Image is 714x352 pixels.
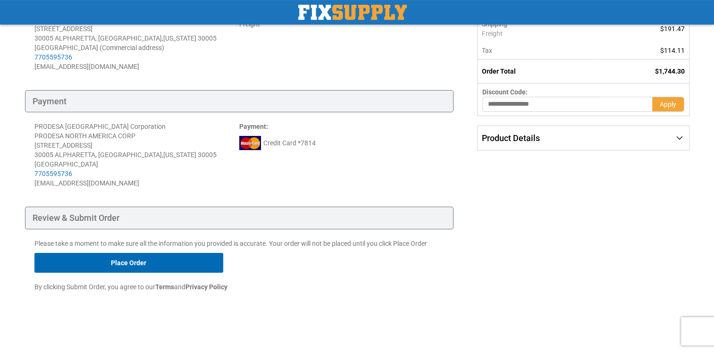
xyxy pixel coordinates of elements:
[25,207,454,229] div: Review & Submit Order
[660,101,676,108] span: Apply
[239,136,444,150] div: Credit Card *7814
[163,34,196,42] span: [US_STATE]
[298,5,407,20] a: store logo
[34,5,239,71] address: PRODESA [GEOGRAPHIC_DATA] Corporation PRODESA NORTH AMERICA CORP [STREET_ADDRESS] 30005 ALPHARETT...
[239,123,268,130] strong: :
[482,88,528,96] span: Discount Code:
[482,29,588,38] span: Freight
[163,151,196,159] span: [US_STATE]
[482,133,540,143] span: Product Details
[34,179,139,187] span: [EMAIL_ADDRESS][DOMAIN_NAME]
[298,5,407,20] img: Fix Industrial Supply
[239,136,261,150] img: mc.png
[652,97,684,112] button: Apply
[34,63,139,70] span: [EMAIL_ADDRESS][DOMAIN_NAME]
[239,123,266,130] span: Payment
[34,170,72,177] a: 7705595736
[155,283,174,291] strong: Terms
[660,47,685,54] span: $114.11
[34,53,72,61] a: 7705595736
[482,67,516,75] strong: Order Total
[660,25,685,33] span: $191.47
[655,67,685,75] span: $1,744.30
[34,122,239,178] div: PRODESA [GEOGRAPHIC_DATA] Corporation PRODESA NORTH AMERICA CORP [STREET_ADDRESS] 30005 ALPHARETT...
[478,42,593,59] th: Tax
[482,20,507,28] span: Shipping
[25,90,454,113] div: Payment
[34,253,223,273] button: Place Order
[34,239,445,248] p: Please take a moment to make sure all the information you provided is accurate. Your order will n...
[185,283,227,291] strong: Privacy Policy
[34,282,445,292] p: By clicking Submit Order, you agree to our and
